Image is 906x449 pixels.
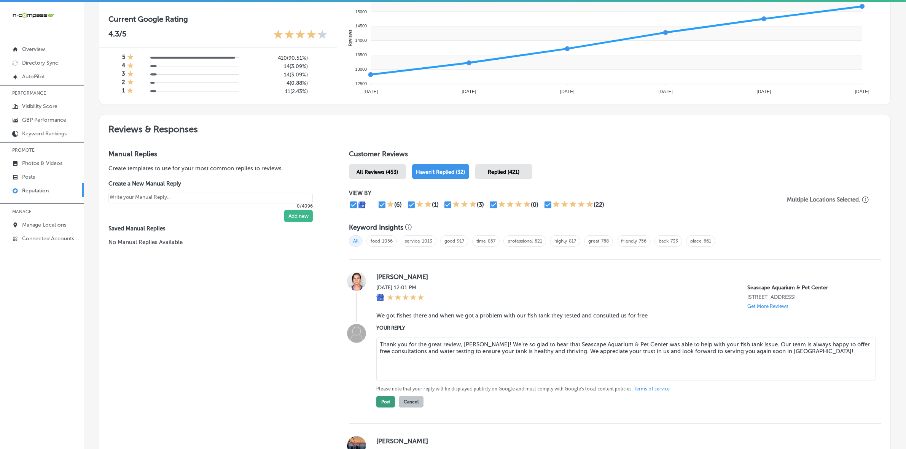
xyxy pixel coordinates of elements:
[22,73,45,80] p: AutoPilot
[355,38,367,43] tspan: 14000
[855,89,869,94] tspan: [DATE]
[376,273,869,281] label: [PERSON_NAME]
[349,235,363,247] span: All
[594,201,604,208] div: (22)
[22,235,74,242] p: Connected Accounts
[122,62,125,70] h4: 4
[108,14,328,24] h3: Current Google Rating
[756,89,771,94] tspan: [DATE]
[22,46,45,52] p: Overview
[457,238,464,244] a: 917
[376,338,876,381] textarea: Thank you for the great review, [PERSON_NAME]! We’re so glad to hear that Seascape Aquarium & Pet...
[399,396,424,408] button: Cancel
[787,196,860,203] p: Multiple Locations Selected.
[394,201,402,208] div: (6)
[284,210,313,222] button: Add new
[355,53,367,57] tspan: 13500
[387,200,394,209] div: 1 Star
[349,190,775,197] p: VIEW BY
[273,29,328,41] div: 4.3 Stars
[355,81,367,86] tspan: 12500
[405,238,420,244] a: service
[245,63,308,70] h5: 14 ( 3.09% )
[690,238,702,244] a: place
[108,238,325,246] p: No Manual Replies Available
[554,238,567,244] a: highly
[355,10,367,14] tspan: 15000
[747,284,869,291] p: Seascape Aquarium & Pet Center
[108,29,126,41] p: 4.3 /5
[108,225,325,232] label: Saved Manual Replies
[22,103,57,109] p: Visibility Score
[108,150,325,158] h3: Manual Replies
[498,200,531,209] div: 4 Stars
[127,62,134,70] div: 1 Star
[659,238,669,244] a: back
[127,70,134,79] div: 1 Star
[363,89,378,94] tspan: [DATE]
[122,54,125,62] h4: 5
[245,71,308,78] h5: 14 ( 3.09% )
[376,325,869,331] label: YOUR REPLY
[122,79,125,87] h4: 2
[416,200,432,209] div: 2 Stars
[621,238,637,244] a: friendly
[553,200,594,209] div: 5 Stars
[347,30,352,46] text: Reviews
[670,238,678,244] a: 733
[747,303,788,309] p: Get More Reviews
[588,238,599,244] a: great
[108,193,313,203] textarea: Create your Quick Reply
[349,223,403,232] h3: Keyword Insights
[601,238,609,244] a: 788
[422,238,432,244] a: 1013
[634,386,670,392] a: Terms of service
[127,79,134,87] div: 1 Star
[535,238,542,244] a: 821
[245,88,308,95] h5: 11 ( 2.43% )
[376,396,395,408] button: Post
[357,169,398,175] span: All Reviews (453)
[488,238,495,244] a: 857
[444,238,455,244] a: good
[127,87,134,95] div: 1 Star
[122,87,125,95] h4: 1
[22,130,67,137] p: Keyword Rankings
[108,180,313,187] label: Create a New Manual Reply
[569,238,576,244] a: 817
[347,324,366,343] img: Image
[355,24,367,29] tspan: 14500
[108,164,325,173] p: Create templates to use for your most common replies to reviews.
[432,201,439,208] div: (1)
[376,437,869,445] label: [PERSON_NAME]
[508,238,533,244] a: professional
[371,238,380,244] a: food
[127,54,134,62] div: 1 Star
[22,187,49,194] p: Reputation
[376,386,869,392] p: Please note that your reply will be displayed publicly on Google and must comply with Google's lo...
[12,12,54,19] img: 660ab0bf-5cc7-4cb8-ba1c-48b5ae0f18e60NCTV_CLogo_TV_Black_-500x88.png
[108,203,313,209] p: 0/4096
[658,89,673,94] tspan: [DATE]
[462,89,476,94] tspan: [DATE]
[22,174,35,180] p: Posts
[349,150,881,161] h1: Customer Reviews
[245,80,308,86] h5: 4 ( 0.88% )
[376,312,869,319] blockquote: We got fishes there and when we got a problem with our fish tank they tested and consulted us for...
[747,294,869,300] p: 2162 Gulf Gate Dr
[355,67,367,71] tspan: 13000
[488,169,519,175] span: Replied (421)
[476,238,486,244] a: time
[22,60,58,66] p: Directory Sync
[387,294,424,302] div: 5 Stars
[452,200,477,209] div: 3 Stars
[245,55,308,61] h5: 410 ( 90.51% )
[639,238,646,244] a: 756
[99,114,890,141] h2: Reviews & Responses
[531,201,538,208] div: (0)
[122,70,125,79] h4: 3
[382,238,393,244] a: 1056
[477,201,484,208] div: (3)
[22,160,62,167] p: Photos & Videos
[416,169,465,175] span: Haven't Replied (32)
